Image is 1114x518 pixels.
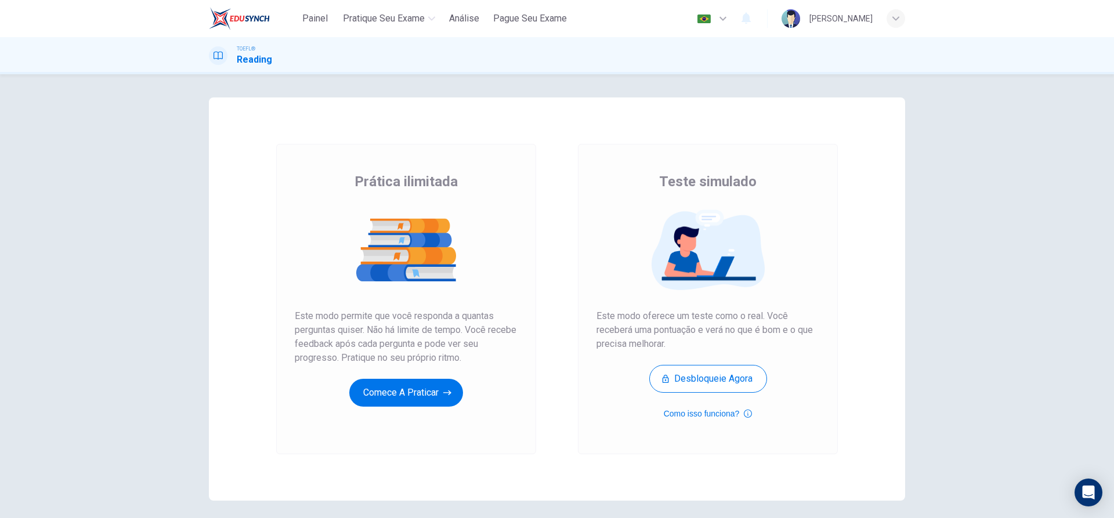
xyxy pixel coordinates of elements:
[782,9,800,28] img: Profile picture
[237,53,272,67] h1: Reading
[493,12,567,26] span: Pague Seu Exame
[596,309,819,351] span: Este modo oferece um teste como o real. Você receberá uma pontuação e verá no que é bom e o que p...
[449,12,479,26] span: Análise
[664,407,753,421] button: Como isso funciona?
[338,8,440,29] button: Pratique seu exame
[343,12,425,26] span: Pratique seu exame
[489,8,572,29] button: Pague Seu Exame
[355,172,458,191] span: Prática ilimitada
[209,7,296,30] a: EduSynch logo
[809,12,873,26] div: [PERSON_NAME]
[697,15,711,23] img: pt
[659,172,757,191] span: Teste simulado
[302,12,328,26] span: Painel
[237,45,255,53] span: TOEFL®
[349,379,463,407] button: Comece a praticar
[296,8,334,29] button: Painel
[649,365,767,393] button: Desbloqueie agora
[209,7,270,30] img: EduSynch logo
[295,309,518,365] span: Este modo permite que você responda a quantas perguntas quiser. Não há limite de tempo. Você rece...
[444,8,484,29] button: Análise
[1075,479,1102,506] div: Open Intercom Messenger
